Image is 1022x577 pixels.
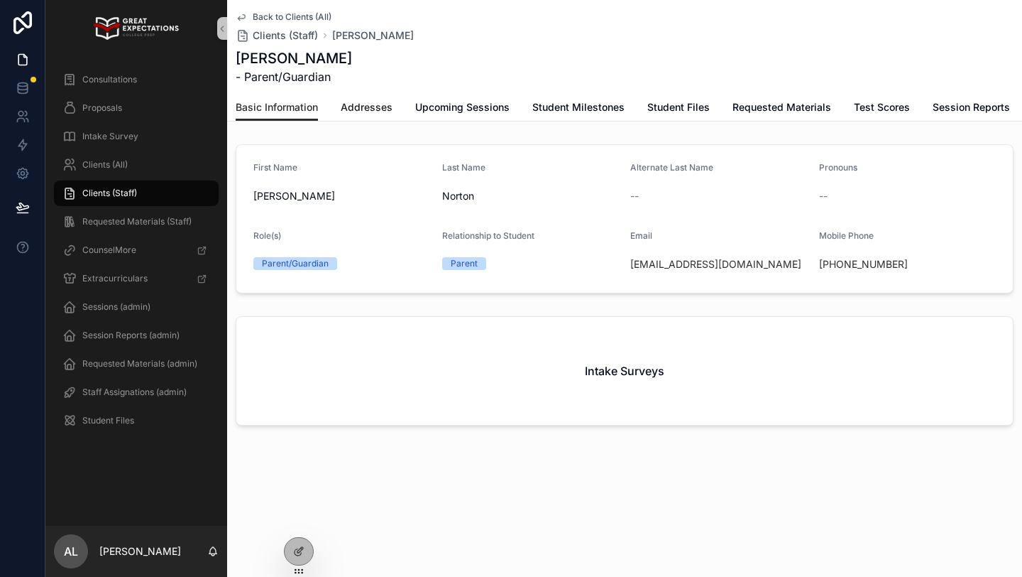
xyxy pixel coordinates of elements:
[933,95,1010,123] a: Session Reports
[732,100,831,114] span: Requested Materials
[262,257,329,270] div: Parent/Guardian
[82,387,187,398] span: Staff Assignations (admin)
[819,230,874,241] span: Mobile Phone
[630,189,639,203] span: --
[236,68,352,85] span: - Parent/Guardian
[819,189,828,203] span: --
[82,273,148,284] span: Extracurriculars
[54,323,219,348] a: Session Reports (admin)
[54,351,219,377] a: Requested Materials (admin)
[532,95,625,123] a: Student Milestones
[630,230,652,241] span: Email
[54,379,219,405] a: Staff Assignations (admin)
[585,362,664,379] h2: Intake Surveys
[94,17,178,40] img: App logo
[253,28,318,43] span: Clients (Staff)
[253,189,431,203] span: [PERSON_NAME]
[415,95,510,123] a: Upcoming Sessions
[82,244,136,256] span: CounselMore
[82,188,137,199] span: Clients (Staff)
[99,544,181,559] p: [PERSON_NAME]
[236,11,331,23] a: Back to Clients (All)
[82,216,192,227] span: Requested Materials (Staff)
[630,257,801,271] a: [EMAIL_ADDRESS][DOMAIN_NAME]
[253,230,281,241] span: Role(s)
[732,95,831,123] a: Requested Materials
[82,74,137,85] span: Consultations
[451,257,478,270] div: Parent
[933,100,1010,114] span: Session Reports
[854,100,910,114] span: Test Scores
[82,330,180,341] span: Session Reports (admin)
[54,95,219,121] a: Proposals
[54,294,219,320] a: Sessions (admin)
[647,100,710,114] span: Student Files
[854,95,910,123] a: Test Scores
[532,100,625,114] span: Student Milestones
[236,100,318,114] span: Basic Information
[415,100,510,114] span: Upcoming Sessions
[45,57,227,452] div: scrollable content
[819,257,908,271] a: [PHONE_NUMBER]
[82,102,122,114] span: Proposals
[332,28,414,43] a: [PERSON_NAME]
[82,415,134,426] span: Student Files
[442,189,620,203] span: Norton
[341,100,392,114] span: Addresses
[54,266,219,291] a: Extracurriculars
[253,11,331,23] span: Back to Clients (All)
[82,131,138,142] span: Intake Survey
[253,162,297,173] span: First Name
[54,67,219,92] a: Consultations
[54,237,219,263] a: CounselMore
[442,230,534,241] span: Relationship to Student
[819,162,857,173] span: Pronouns
[341,95,392,123] a: Addresses
[54,152,219,178] a: Clients (All)
[54,209,219,234] a: Requested Materials (Staff)
[647,95,710,123] a: Student Files
[442,162,485,173] span: Last Name
[54,124,219,149] a: Intake Survey
[82,159,128,171] span: Clients (All)
[82,358,197,370] span: Requested Materials (admin)
[236,28,318,43] a: Clients (Staff)
[236,95,318,122] a: Basic Information
[82,301,150,313] span: Sessions (admin)
[236,48,352,68] h1: [PERSON_NAME]
[64,543,78,560] span: AL
[630,162,713,173] span: Alternate Last Name
[54,408,219,433] a: Student Files
[54,180,219,206] a: Clients (Staff)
